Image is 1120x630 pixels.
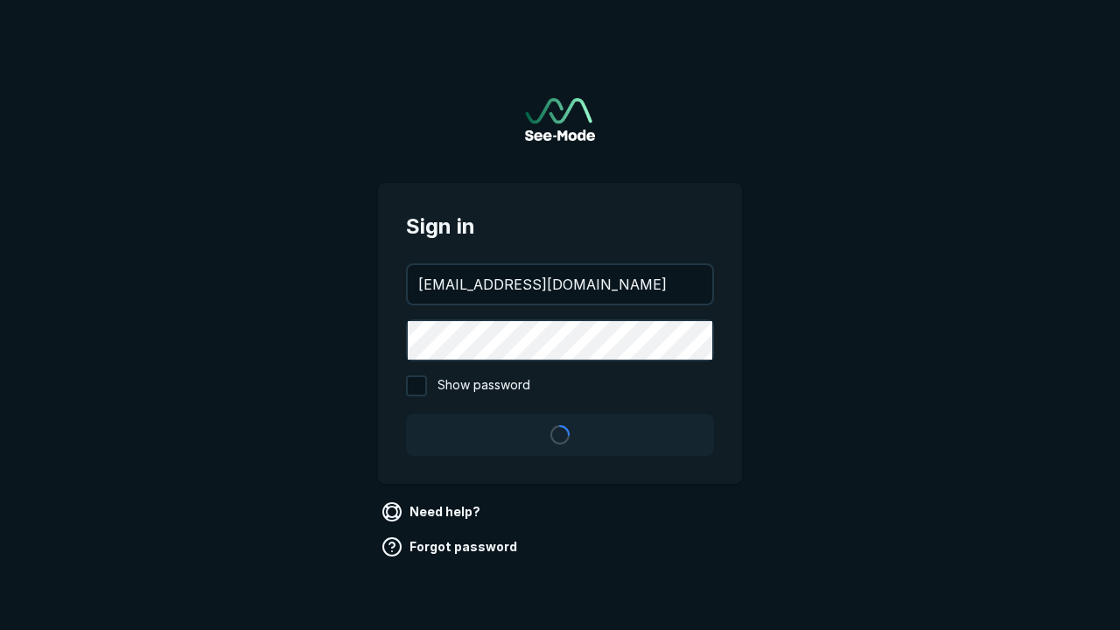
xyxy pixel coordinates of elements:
img: See-Mode Logo [525,98,595,141]
input: your@email.com [408,265,712,304]
span: Sign in [406,211,714,242]
a: Forgot password [378,533,524,561]
a: Need help? [378,498,487,526]
a: Go to sign in [525,98,595,141]
span: Show password [437,375,530,396]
